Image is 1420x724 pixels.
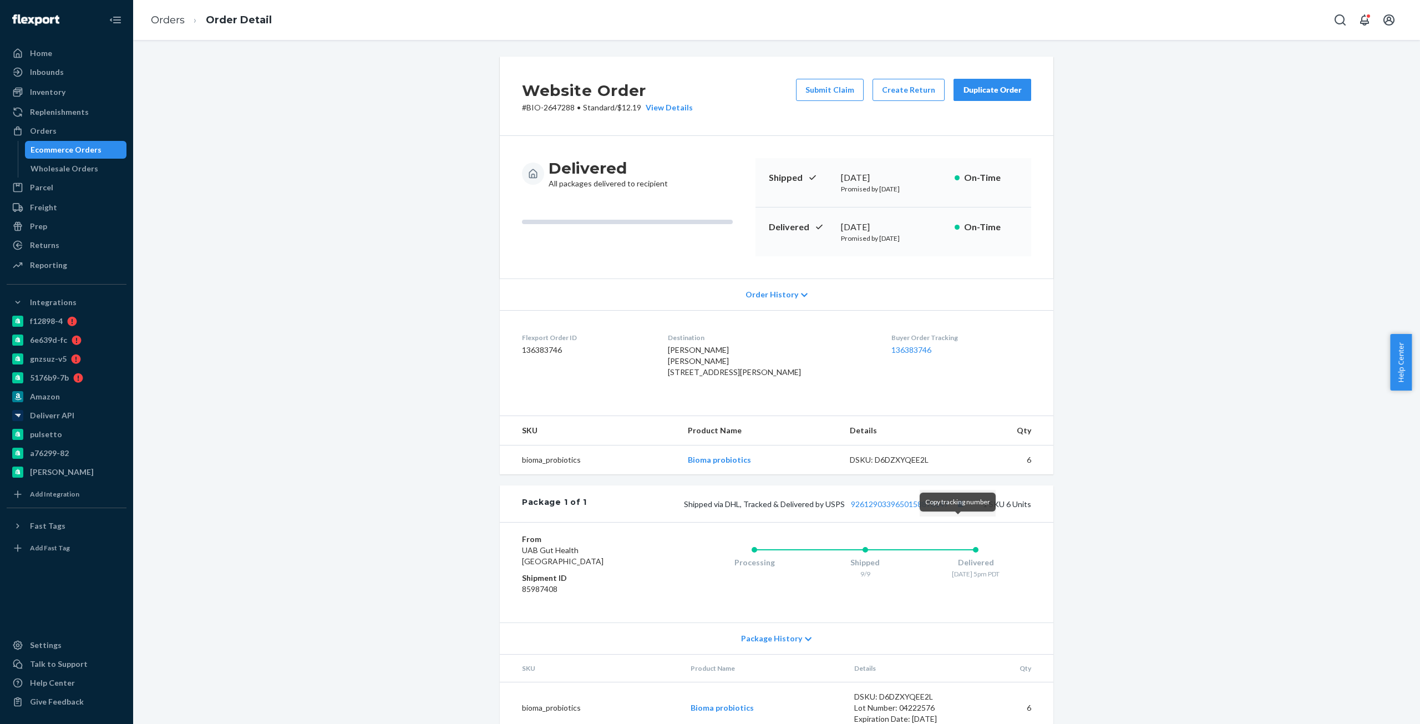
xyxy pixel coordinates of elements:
[854,702,958,713] div: Lot Number: 04222576
[30,640,62,651] div: Settings
[7,444,126,462] a: a76299-82
[7,83,126,101] a: Inventory
[7,539,126,557] a: Add Fast Tag
[30,202,57,213] div: Freight
[964,221,1018,234] p: On-Time
[841,184,946,194] p: Promised by [DATE]
[668,333,874,342] dt: Destination
[964,171,1018,184] p: On-Time
[920,557,1031,568] div: Delivered
[500,445,679,475] td: bioma_probiotics
[522,79,693,102] h2: Website Order
[31,144,102,155] div: Ecommerce Orders
[691,703,754,712] a: Bioma probiotics
[967,655,1053,682] th: Qty
[522,534,655,545] dt: From
[30,67,64,78] div: Inbounds
[963,84,1022,95] div: Duplicate Order
[577,103,581,112] span: •
[7,463,126,481] a: [PERSON_NAME]
[810,557,921,568] div: Shipped
[699,557,810,568] div: Processing
[1390,334,1412,391] button: Help Center
[7,636,126,654] a: Settings
[954,79,1031,101] button: Duplicate Order
[30,353,67,364] div: gnzsuz-v5
[30,677,75,688] div: Help Center
[30,48,52,59] div: Home
[796,79,864,101] button: Submit Claim
[679,416,840,445] th: Product Name
[684,499,967,509] span: Shipped via DHL, Tracked & Delivered by USPS
[12,14,59,26] img: Flexport logo
[7,179,126,196] a: Parcel
[7,369,126,387] a: 5176b9-7b
[30,260,67,271] div: Reporting
[769,221,832,234] p: Delivered
[587,497,1031,511] div: 1 SKU 6 Units
[1353,9,1376,31] button: Open notifications
[7,674,126,692] a: Help Center
[30,125,57,136] div: Orders
[30,410,74,421] div: Deliverr API
[30,489,79,499] div: Add Integration
[841,234,946,243] p: Promised by [DATE]
[30,543,70,553] div: Add Fast Tag
[741,633,802,644] span: Package History
[745,289,798,300] span: Order History
[891,333,1031,342] dt: Buyer Order Tracking
[30,659,88,670] div: Talk to Support
[30,335,67,346] div: 6e639d-fc
[583,103,615,112] span: Standard
[522,497,587,511] div: Package 1 of 1
[30,372,69,383] div: 5176b9-7b
[1329,9,1351,31] button: Open Search Box
[7,517,126,535] button: Fast Tags
[30,696,84,707] div: Give Feedback
[25,160,127,178] a: Wholesale Orders
[522,584,655,595] dd: 85987408
[7,256,126,274] a: Reporting
[891,345,931,355] a: 136383746
[522,345,650,356] dd: 136383746
[769,171,832,184] p: Shipped
[522,102,693,113] p: # BIO-2647288 / $12.19
[920,569,1031,579] div: [DATE] 5pm PDT
[682,655,845,682] th: Product Name
[850,454,954,465] div: DSKU: D6DZXYQEE2L
[142,4,281,37] ol: breadcrumbs
[1378,9,1400,31] button: Open account menu
[7,122,126,140] a: Orders
[500,416,679,445] th: SKU
[30,391,60,402] div: Amazon
[7,236,126,254] a: Returns
[7,293,126,311] button: Integrations
[151,14,185,26] a: Orders
[688,455,751,464] a: Bioma probiotics
[7,331,126,349] a: 6e639d-fc
[30,297,77,308] div: Integrations
[7,44,126,62] a: Home
[668,345,801,377] span: [PERSON_NAME] [PERSON_NAME] [STREET_ADDRESS][PERSON_NAME]
[7,693,126,711] button: Give Feedback
[7,63,126,81] a: Inbounds
[549,158,668,189] div: All packages delivered to recipient
[962,416,1053,445] th: Qty
[873,79,945,101] button: Create Return
[31,163,98,174] div: Wholesale Orders
[845,655,967,682] th: Details
[810,569,921,579] div: 9/9
[641,102,693,113] button: View Details
[7,426,126,443] a: pulsetto
[522,545,603,566] span: UAB Gut Health [GEOGRAPHIC_DATA]
[925,498,990,506] span: Copy tracking number
[30,107,89,118] div: Replenishments
[7,350,126,368] a: gnzsuz-v5
[7,388,126,406] a: Amazon
[500,655,682,682] th: SKU
[522,333,650,342] dt: Flexport Order ID
[962,445,1053,475] td: 6
[7,217,126,235] a: Prep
